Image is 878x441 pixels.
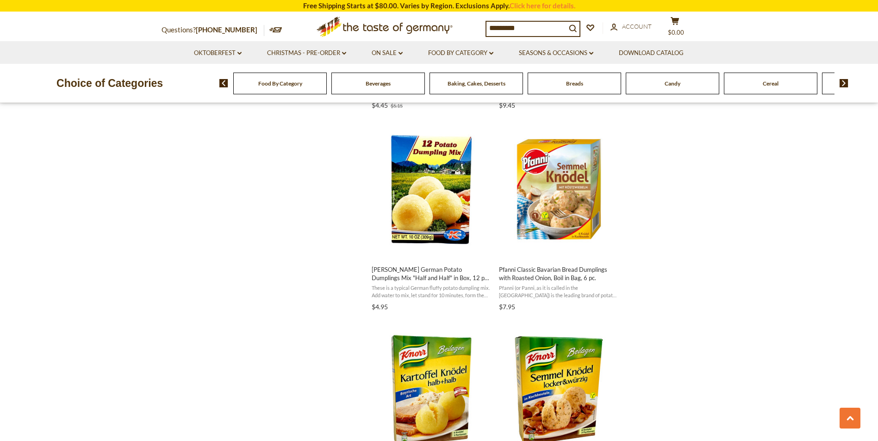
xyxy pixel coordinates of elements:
[610,22,652,32] a: Account
[499,101,515,109] span: $9.45
[448,80,505,87] a: Baking, Cakes, Desserts
[566,80,583,87] a: Breads
[498,128,620,251] img: Pfanni Classic Bavarian Bread Dumplings with Roasted Onion
[372,303,388,311] span: $4.95
[763,80,778,87] a: Cereal
[370,120,493,314] a: Dr. Knoll German Potato Dumplings Mix
[391,103,403,109] span: $5.15
[665,80,680,87] a: Candy
[162,24,264,36] p: Questions?
[499,265,619,282] span: Pfanni Classic Bavarian Bread Dumplings with Roasted Onion, Boil in Bag, 6 pc.
[267,48,346,58] a: Christmas - PRE-ORDER
[372,101,388,109] span: $4.45
[366,80,391,87] a: Beverages
[258,80,302,87] a: Food By Category
[498,120,620,314] a: Pfanni Classic Bavarian Bread Dumplings with Roasted Onion, Boil in Bag, 6 pc.
[510,1,575,10] a: Click here for details.
[840,79,848,87] img: next arrow
[519,48,593,58] a: Seasons & Occasions
[219,79,228,87] img: previous arrow
[668,29,684,36] span: $0.00
[499,303,515,311] span: $7.95
[196,25,257,34] a: [PHONE_NUMBER]
[622,23,652,30] span: Account
[372,48,403,58] a: On Sale
[194,48,242,58] a: Oktoberfest
[372,284,492,299] span: These is a typical German fluffy potato dumpling mix. Add water to mix, let stand for 10 minutes,...
[619,48,684,58] a: Download Catalog
[661,17,689,40] button: $0.00
[428,48,493,58] a: Food By Category
[372,265,492,282] span: [PERSON_NAME] German Potato Dumplings Mix "Half and Half" in Box, 12 pc. 10 oz.
[499,284,619,299] span: Pfanni (or Panni, as it is called in the [GEOGRAPHIC_DATA]) is the leading brand of potato and br...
